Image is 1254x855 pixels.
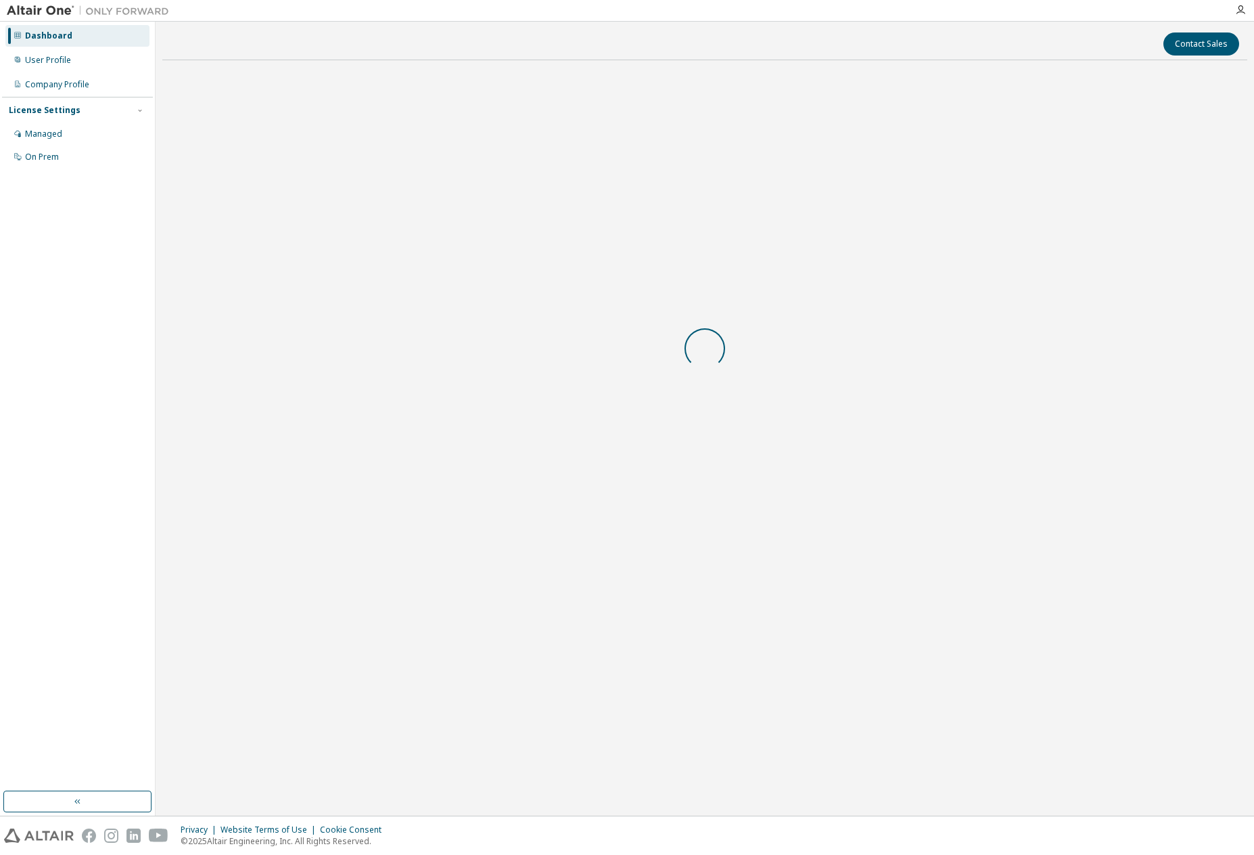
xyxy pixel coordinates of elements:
[320,825,390,835] div: Cookie Consent
[126,829,141,843] img: linkedin.svg
[25,30,72,41] div: Dashboard
[7,4,176,18] img: Altair One
[25,152,59,162] div: On Prem
[25,79,89,90] div: Company Profile
[25,55,71,66] div: User Profile
[181,835,390,847] p: © 2025 Altair Engineering, Inc. All Rights Reserved.
[1163,32,1239,56] button: Contact Sales
[9,105,80,116] div: License Settings
[104,829,118,843] img: instagram.svg
[149,829,168,843] img: youtube.svg
[82,829,96,843] img: facebook.svg
[181,825,220,835] div: Privacy
[25,129,62,139] div: Managed
[220,825,320,835] div: Website Terms of Use
[4,829,74,843] img: altair_logo.svg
